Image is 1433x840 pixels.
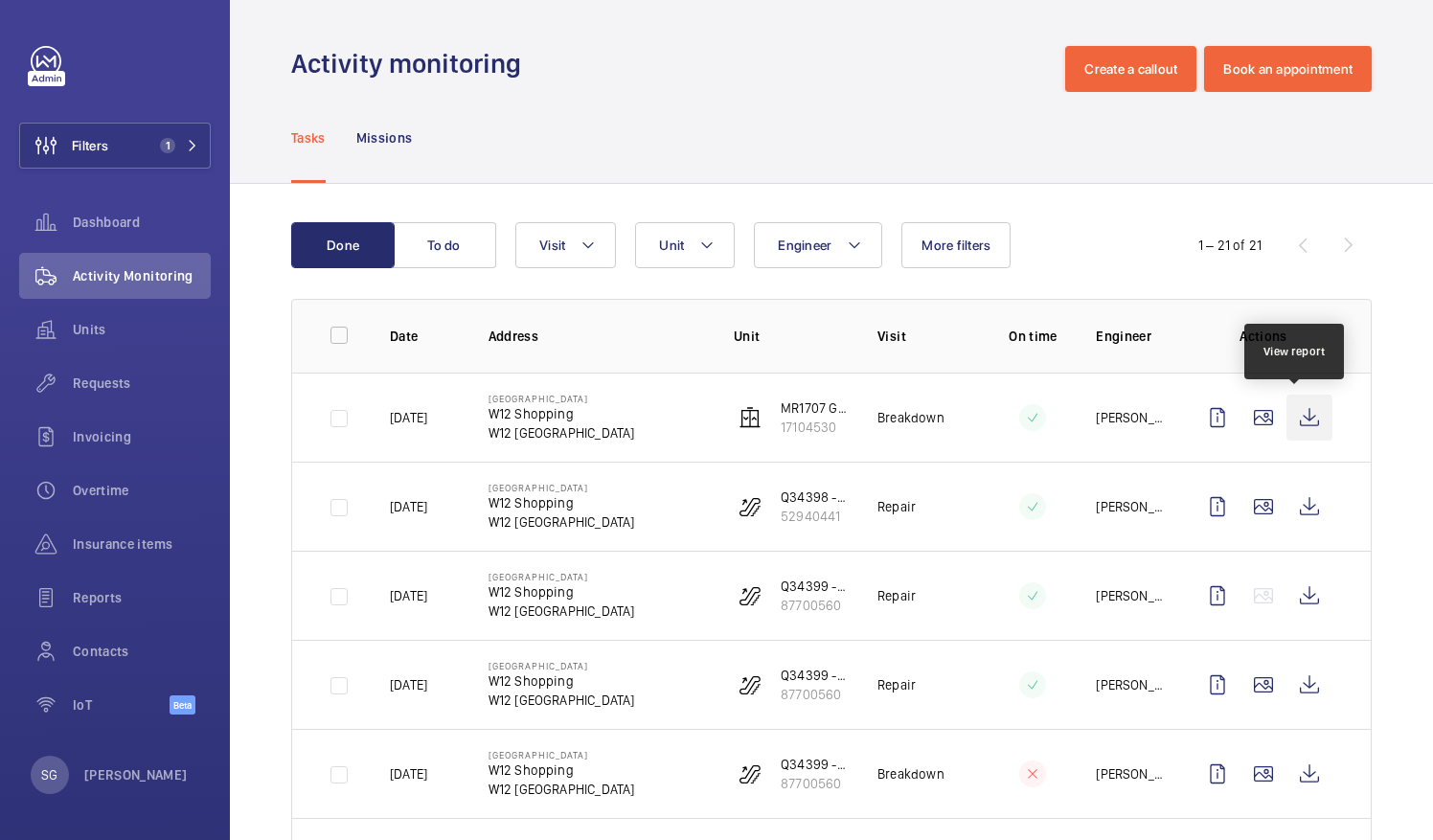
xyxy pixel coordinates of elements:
p: [DATE] [390,408,427,427]
span: IoT [73,695,170,715]
img: escalator.svg [739,673,762,696]
p: 52940441 [781,507,847,526]
button: Create a callout [1065,46,1196,92]
p: W12 Shopping [489,404,635,423]
p: [PERSON_NAME] [1096,586,1164,605]
span: Reports [73,588,211,607]
p: Repair [877,586,916,605]
span: Activity Monitoring [73,266,211,285]
p: W12 [GEOGRAPHIC_DATA] [489,423,635,443]
p: W12 [GEOGRAPHIC_DATA] [489,780,635,799]
span: Visit [539,238,565,253]
span: Engineer [778,238,831,253]
p: Breakdown [877,764,944,783]
span: Units [73,320,211,339]
img: escalator.svg [739,584,762,607]
p: Address [489,327,704,346]
p: W12 Shopping [489,761,635,780]
p: [GEOGRAPHIC_DATA] [489,571,635,582]
span: Contacts [73,642,211,661]
span: More filters [921,238,990,253]
p: Date [390,327,458,346]
p: [DATE] [390,675,427,694]
p: Breakdown [877,408,944,427]
p: Missions [356,128,413,148]
span: Requests [73,374,211,393]
img: escalator.svg [739,762,762,785]
span: Unit [659,238,684,253]
p: W12 Shopping [489,493,635,512]
button: Filters1 [19,123,211,169]
p: [GEOGRAPHIC_DATA] [489,749,635,761]
button: Visit [515,222,616,268]
div: View report [1263,343,1326,360]
p: Repair [877,675,916,694]
span: Overtime [73,481,211,500]
p: Tasks [291,128,326,148]
button: Done [291,222,395,268]
p: Repair [877,497,916,516]
p: [GEOGRAPHIC_DATA] [489,660,635,671]
p: W12 [GEOGRAPHIC_DATA] [489,512,635,532]
p: Q34399 - Vue cinema 1-2 Escal [781,755,847,774]
p: Q34398 - Vue cinema 1-2 Escal [781,488,847,507]
p: [PERSON_NAME] [1096,764,1164,783]
p: 87700560 [781,774,847,793]
p: 87700560 [781,596,847,615]
p: Q34399 - Vue cinema 1-2 Escal [781,577,847,596]
span: Insurance items [73,534,211,554]
span: Invoicing [73,427,211,446]
p: Visit [877,327,969,346]
span: 1 [160,138,175,153]
div: 1 – 21 of 21 [1198,236,1262,255]
h1: Activity monitoring [291,46,533,81]
p: Unit [734,327,847,346]
button: More filters [901,222,1011,268]
p: [DATE] [390,497,427,516]
p: Q34399 - Vue cinema 1-2 Escal [781,666,847,685]
p: Actions [1194,327,1332,346]
p: [PERSON_NAME] [1096,408,1164,427]
p: SG [41,765,57,784]
p: [DATE] [390,764,427,783]
span: Dashboard [73,213,211,232]
button: Engineer [754,222,882,268]
p: W12 [GEOGRAPHIC_DATA] [489,602,635,621]
p: W12 Shopping [489,582,635,602]
p: 17104530 [781,418,847,437]
p: W12 Shopping [489,671,635,691]
p: [DATE] [390,586,427,605]
button: Book an appointment [1204,46,1372,92]
button: Unit [635,222,735,268]
p: [PERSON_NAME] [84,765,188,784]
p: W12 [GEOGRAPHIC_DATA] [489,691,635,710]
button: To do [393,222,496,268]
span: Beta [170,695,195,715]
img: escalator.svg [739,495,762,518]
p: [GEOGRAPHIC_DATA] [489,393,635,404]
p: On time [1000,327,1065,346]
p: 87700560 [781,685,847,704]
img: elevator.svg [739,406,762,429]
p: [GEOGRAPHIC_DATA] [489,482,635,493]
p: Engineer [1096,327,1164,346]
p: [PERSON_NAME] [1096,675,1164,694]
p: [PERSON_NAME] [1096,497,1164,516]
p: MR1707 Goods Only Lift (2FLR) [781,398,847,418]
span: Filters [72,136,108,155]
